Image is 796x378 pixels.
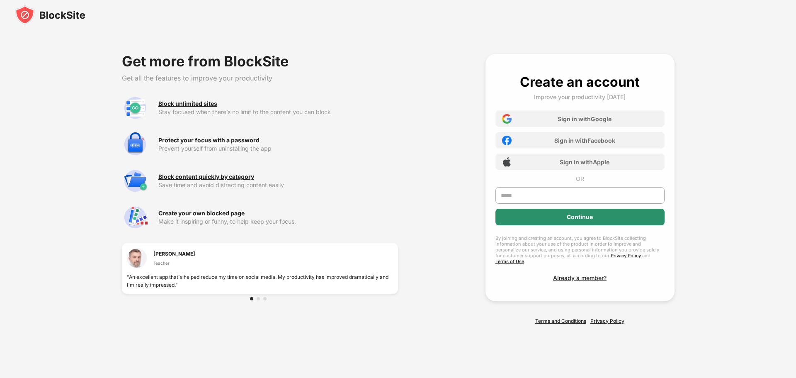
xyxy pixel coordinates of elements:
div: Block unlimited sites [158,100,217,107]
div: Improve your productivity [DATE] [534,93,626,100]
div: Stay focused when there’s no limit to the content you can block [158,109,398,115]
div: Teacher [153,260,195,266]
img: premium-customize-block-page.svg [122,204,148,231]
div: Continue [567,214,593,220]
div: Get all the features to improve your productivity [122,74,398,82]
img: premium-unlimited-blocklist.svg [122,95,148,121]
a: Privacy Policy [590,318,624,324]
div: Prevent yourself from uninstalling the app [158,145,398,152]
div: Sign in with Facebook [554,137,615,144]
img: premium-password-protection.svg [122,131,148,158]
div: Create your own blocked page [158,210,245,217]
div: Get more from BlockSite [122,54,398,69]
a: Terms of Use [495,259,524,264]
div: Protect your focus with a password [158,137,260,144]
img: apple-icon.png [502,157,512,167]
div: "An excellent app that`s helped reduce my time on social media. My productivity has improved dram... [127,273,393,289]
div: Sign in with Google [558,115,612,122]
img: blocksite-icon-black.svg [15,5,85,25]
img: premium-category.svg [122,168,148,194]
div: Sign in with Apple [560,159,609,166]
div: By joining and creating an account, you agree to BlockSite collecting information about your use ... [495,235,665,264]
div: Make it inspiring or funny, to help keep your focus. [158,218,398,225]
img: testimonial-1.jpg [127,248,147,268]
div: [PERSON_NAME] [153,250,195,258]
img: google-icon.png [502,114,512,124]
div: OR [576,175,584,182]
div: Already a member? [553,274,607,281]
img: facebook-icon.png [502,136,512,145]
div: Save time and avoid distracting content easily [158,182,398,188]
a: Terms and Conditions [535,318,586,324]
div: Block content quickly by category [158,173,254,180]
a: Privacy Policy [611,253,641,259]
div: Create an account [520,74,640,90]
